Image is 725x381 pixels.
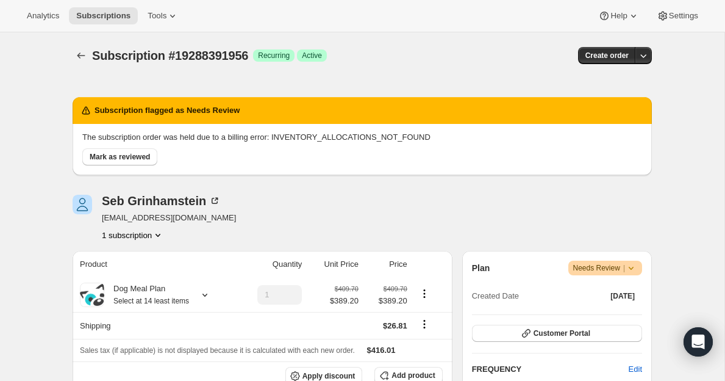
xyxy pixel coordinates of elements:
[302,51,322,60] span: Active
[591,7,646,24] button: Help
[383,321,407,330] span: $26.81
[384,285,407,292] small: $409.70
[621,360,649,379] button: Edit
[367,346,396,355] span: $416.01
[235,251,305,278] th: Quantity
[472,363,629,376] h2: FREQUENCY
[140,7,186,24] button: Tools
[102,229,164,241] button: Product actions
[95,104,240,117] h2: Subscription flagged as Needs Review
[362,251,411,278] th: Price
[102,212,236,224] span: [EMAIL_ADDRESS][DOMAIN_NAME]
[73,47,90,64] button: Subscriptions
[623,263,625,273] span: |
[585,51,629,60] span: Create order
[80,346,355,355] span: Sales tax (if applicable) is not displayed because it is calculated with each new order.
[472,290,519,302] span: Created Date
[302,371,355,381] span: Apply discount
[534,328,590,338] span: Customer Portal
[335,285,359,292] small: $409.70
[113,297,189,305] small: Select at 14 least items
[104,283,189,307] div: Dog Meal Plan
[258,51,290,60] span: Recurring
[629,363,642,376] span: Edit
[415,317,434,331] button: Shipping actions
[80,284,104,306] img: product img
[472,325,642,342] button: Customer Portal
[610,291,635,301] span: [DATE]
[27,11,59,21] span: Analytics
[69,7,138,24] button: Subscriptions
[603,288,642,305] button: [DATE]
[82,148,157,165] button: Mark as reviewed
[391,371,435,380] span: Add product
[366,295,407,307] span: $389.20
[90,152,150,162] span: Mark as reviewed
[330,295,359,307] span: $389.20
[669,11,698,21] span: Settings
[578,47,636,64] button: Create order
[472,262,490,274] h2: Plan
[684,327,713,357] div: Open Intercom Messenger
[73,251,235,278] th: Product
[73,195,92,214] span: Seb Grinhamstein
[73,312,235,339] th: Shipping
[82,131,642,143] p: The subscription order was held due to a billing error: INVENTORY_ALLOCATIONS_NOT_FOUND
[415,287,434,300] button: Product actions
[102,195,221,207] div: Seb Grinhamstein
[20,7,66,24] button: Analytics
[305,251,362,278] th: Unit Price
[649,7,705,24] button: Settings
[148,11,166,21] span: Tools
[573,262,638,274] span: Needs Review
[610,11,627,21] span: Help
[92,49,248,62] span: Subscription #19288391956
[76,11,130,21] span: Subscriptions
